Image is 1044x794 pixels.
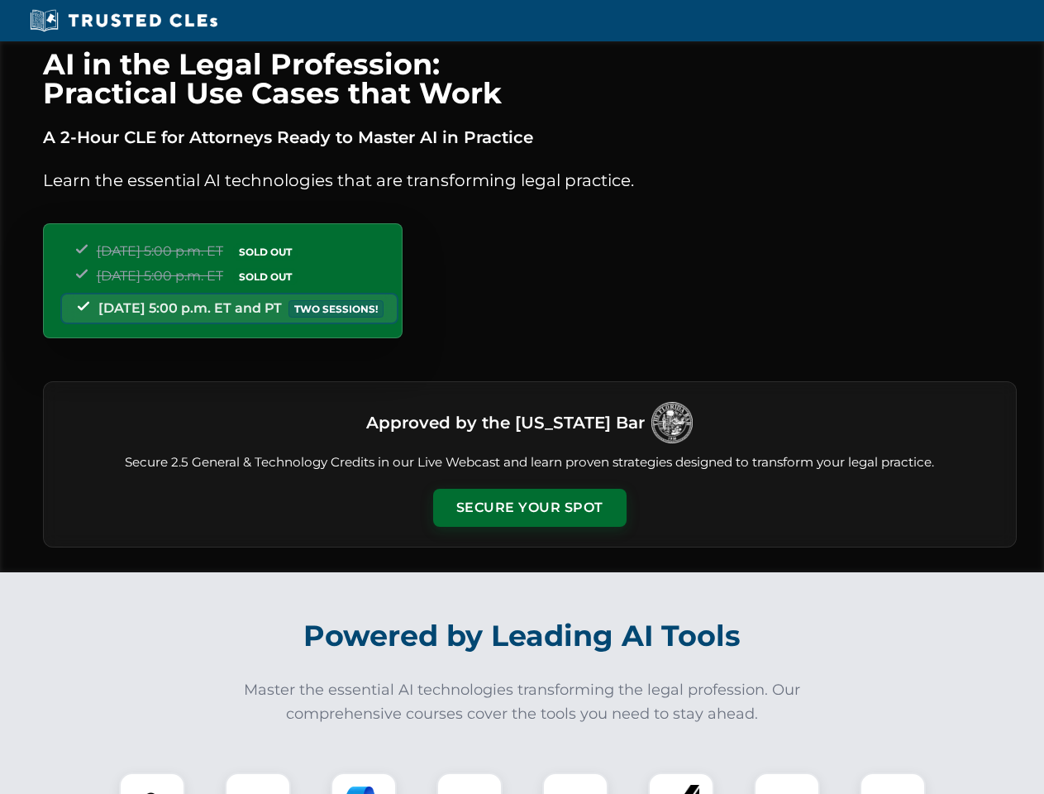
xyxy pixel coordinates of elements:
span: [DATE] 5:00 p.m. ET [97,268,223,284]
h3: Approved by the [US_STATE] Bar [366,408,645,438]
p: Master the essential AI technologies transforming the legal profession. Our comprehensive courses... [233,678,812,726]
span: SOLD OUT [233,268,298,285]
span: [DATE] 5:00 p.m. ET [97,243,223,259]
h2: Powered by Leading AI Tools [64,607,980,665]
p: Secure 2.5 General & Technology Credits in our Live Webcast and learn proven strategies designed ... [64,453,996,472]
img: Trusted CLEs [25,8,222,33]
span: SOLD OUT [233,243,298,261]
h1: AI in the Legal Profession: Practical Use Cases that Work [43,50,1017,108]
button: Secure Your Spot [433,489,627,527]
p: A 2-Hour CLE for Attorneys Ready to Master AI in Practice [43,124,1017,151]
img: Logo [651,402,693,443]
p: Learn the essential AI technologies that are transforming legal practice. [43,167,1017,194]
